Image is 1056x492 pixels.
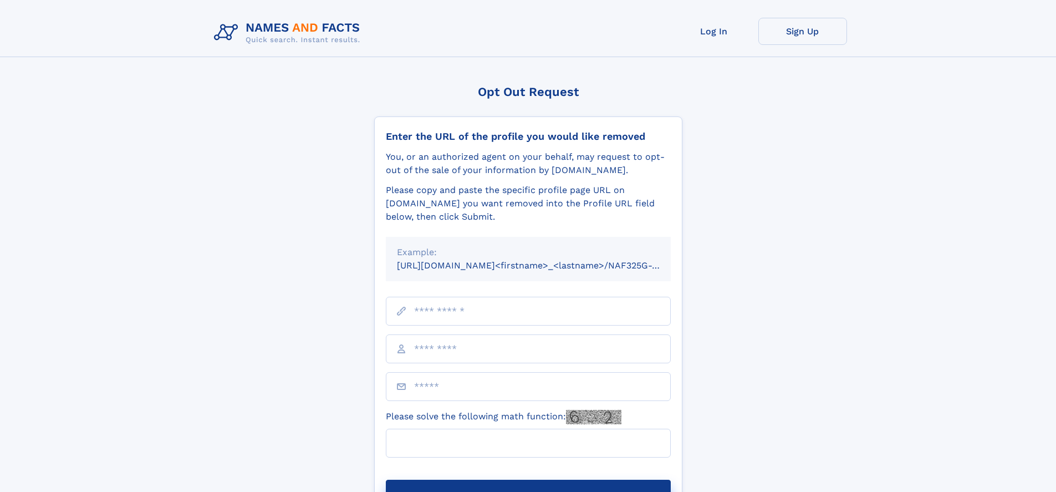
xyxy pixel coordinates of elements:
[210,18,369,48] img: Logo Names and Facts
[386,130,671,143] div: Enter the URL of the profile you would like removed
[670,18,758,45] a: Log In
[386,150,671,177] div: You, or an authorized agent on your behalf, may request to opt-out of the sale of your informatio...
[386,184,671,224] div: Please copy and paste the specific profile page URL on [DOMAIN_NAME] you want removed into the Pr...
[397,260,692,271] small: [URL][DOMAIN_NAME]<firstname>_<lastname>/NAF325G-xxxxxxxx
[374,85,682,99] div: Opt Out Request
[386,410,621,424] label: Please solve the following math function:
[758,18,847,45] a: Sign Up
[397,246,660,259] div: Example:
